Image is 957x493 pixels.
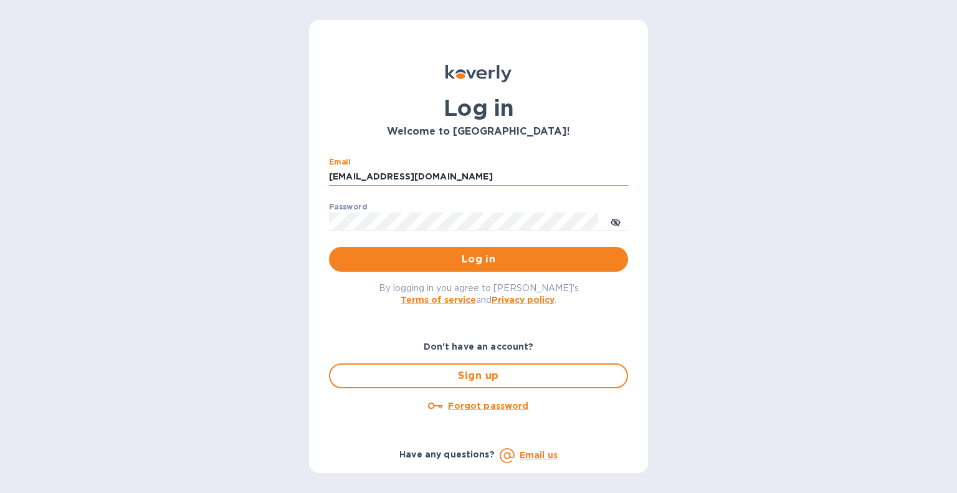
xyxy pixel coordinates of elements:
[399,449,495,459] b: Have any questions?
[379,283,579,305] span: By logging in you agree to [PERSON_NAME]'s and .
[424,342,534,352] b: Don't have an account?
[329,168,628,186] input: Enter email address
[329,247,628,272] button: Log in
[448,401,528,411] u: Forgot password
[492,295,555,305] a: Privacy policy
[340,368,617,383] span: Sign up
[401,295,476,305] a: Terms of service
[329,203,367,211] label: Password
[329,126,628,138] h3: Welcome to [GEOGRAPHIC_DATA]!
[445,65,512,82] img: Koverly
[339,252,618,267] span: Log in
[603,209,628,234] button: toggle password visibility
[329,158,351,166] label: Email
[329,95,628,121] h1: Log in
[329,363,628,388] button: Sign up
[520,450,558,460] a: Email us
